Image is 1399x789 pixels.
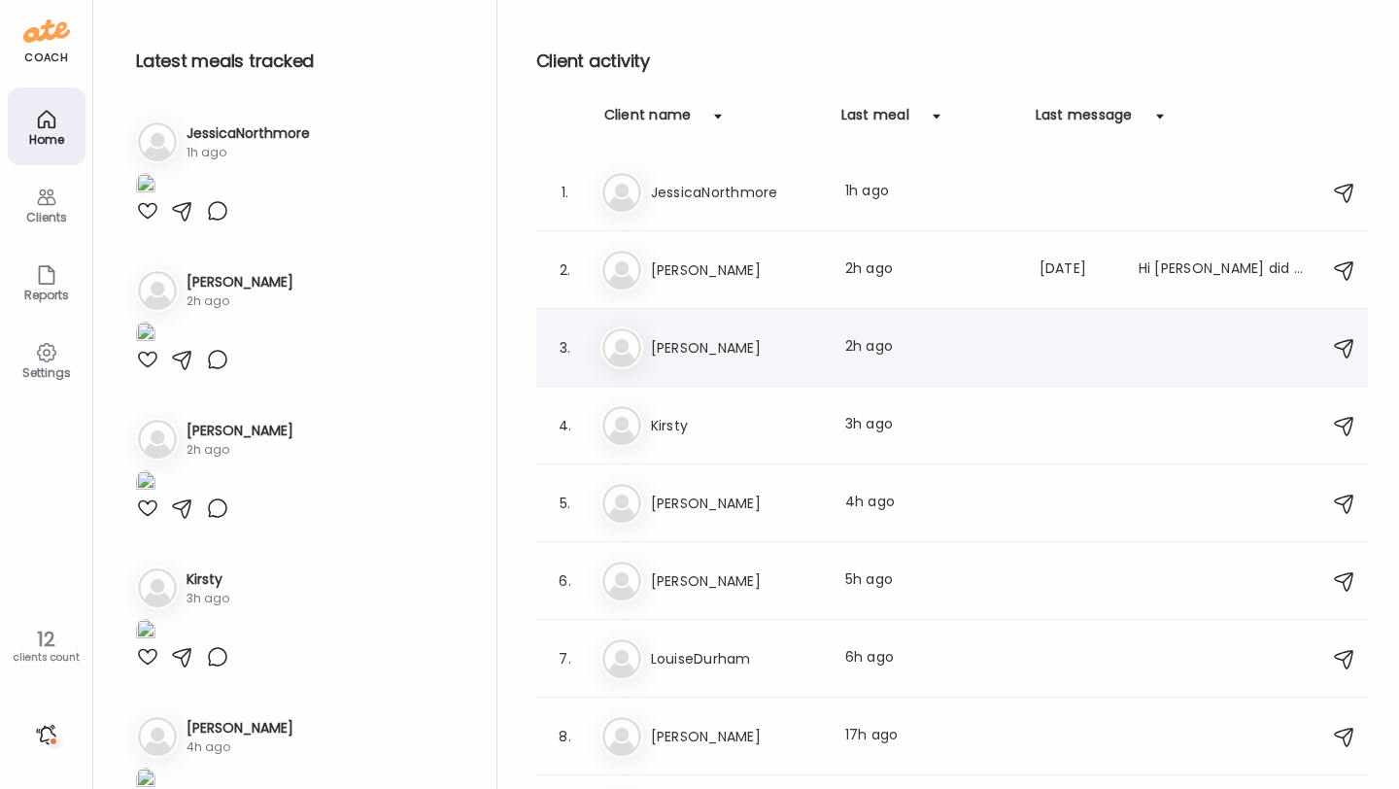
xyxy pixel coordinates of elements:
img: bg-avatar-default.svg [602,328,641,367]
div: 3. [554,336,577,360]
h3: [PERSON_NAME] [651,569,822,593]
div: clients count [7,651,85,665]
h3: JessicaNorthmore [651,181,822,204]
img: bg-avatar-default.svg [138,568,177,607]
div: 7. [554,647,577,670]
div: 12 [7,628,85,651]
div: 6h ago [845,647,1016,670]
img: bg-avatar-default.svg [602,251,641,290]
img: images%2FeG6ITufXlZfJWLTzQJChGV6uFB82%2FFbwJObHOIWDzOXLRVLGT%2FX7As2YHCKmlX0DYcpRlB_1080 [136,173,155,199]
img: bg-avatar-default.svg [602,173,641,212]
img: bg-avatar-default.svg [138,271,177,310]
div: Home [12,133,82,146]
img: images%2FqXFc7aMTU5fNNZiMnXpPEgEZiJe2%2FxIVYbreeaZZuUVQSOLik%2FeQkwoYNAUsmAkPPgm9Yg_1080 [136,322,155,348]
img: bg-avatar-default.svg [602,717,641,756]
div: Hi [PERSON_NAME] did you get the photos pal [1139,258,1310,282]
div: 2h ago [845,258,1016,282]
h3: LouiseDurham [651,647,822,670]
div: 2h ago [187,441,293,459]
div: 8. [554,725,577,748]
div: 2h ago [187,292,293,310]
div: 5h ago [845,569,1016,593]
div: Last message [1036,105,1133,136]
div: 5. [554,492,577,515]
h3: [PERSON_NAME] [651,258,822,282]
div: 17h ago [845,725,1016,748]
div: coach [24,50,68,66]
div: Client name [604,105,692,136]
img: bg-avatar-default.svg [602,639,641,678]
img: bg-avatar-default.svg [602,562,641,600]
h2: Client activity [536,47,1368,76]
h3: [PERSON_NAME] [651,725,822,748]
h3: [PERSON_NAME] [187,272,293,292]
div: 6. [554,569,577,593]
img: images%2FvhDiuyUdg7Pf3qn8yTlHdkeZ9og1%2FsSzKjfaUXpJqamzC15cS%2FuOohfIs8AIuoepyElLk6_1080 [136,619,155,645]
div: Reports [12,289,82,301]
h3: [PERSON_NAME] [651,336,822,360]
div: 3h ago [845,414,1016,437]
img: bg-avatar-default.svg [138,122,177,161]
div: 3h ago [187,590,229,607]
h3: Kirsty [187,569,229,590]
div: 4. [554,414,577,437]
div: 2h ago [845,336,1016,360]
img: ate [23,16,70,47]
h3: [PERSON_NAME] [187,718,293,738]
div: Clients [12,211,82,223]
img: bg-avatar-default.svg [138,717,177,756]
h3: JessicaNorthmore [187,123,310,144]
div: Last meal [841,105,909,136]
div: 4h ago [845,492,1016,515]
div: 4h ago [187,738,293,756]
h3: [PERSON_NAME] [651,492,822,515]
div: Settings [12,366,82,379]
img: bg-avatar-default.svg [602,484,641,523]
h3: [PERSON_NAME] [187,421,293,441]
div: 1h ago [845,181,1016,204]
h3: Kirsty [651,414,822,437]
img: bg-avatar-default.svg [602,406,641,445]
div: 2. [554,258,577,282]
h2: Latest meals tracked [136,47,465,76]
div: 1h ago [187,144,310,161]
div: [DATE] [1040,258,1115,282]
div: 1. [554,181,577,204]
img: bg-avatar-default.svg [138,420,177,459]
img: images%2Fx2mjt0MkUFaPO2EjM5VOthJZYch1%2FfC6sgpMidQnnZAKfR6t5%2FuhM7gfAMqNtandygLIv3_1080 [136,470,155,497]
